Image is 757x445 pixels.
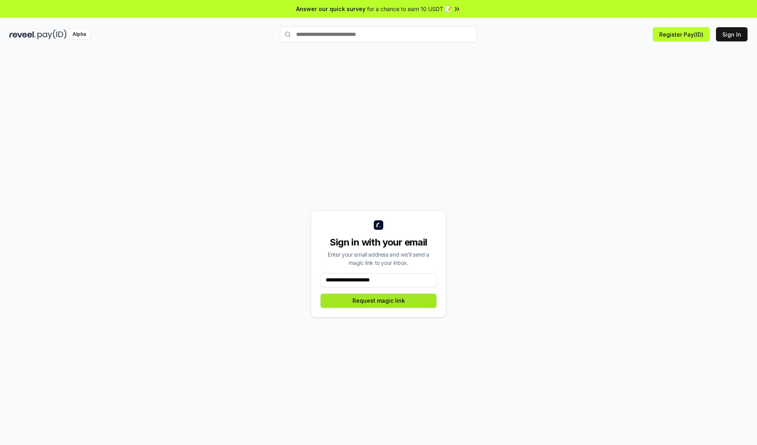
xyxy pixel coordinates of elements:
img: logo_small [374,220,383,230]
img: pay_id [37,30,67,39]
button: Request magic link [321,294,436,308]
button: Sign In [716,27,748,41]
span: Answer our quick survey [296,5,365,13]
div: Sign in with your email [321,236,436,249]
div: Alpha [68,30,90,39]
span: for a chance to earn 10 USDT 📝 [367,5,451,13]
button: Register Pay(ID) [653,27,710,41]
img: reveel_dark [9,30,36,39]
div: Enter your email address and we’ll send a magic link to your inbox. [321,250,436,267]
